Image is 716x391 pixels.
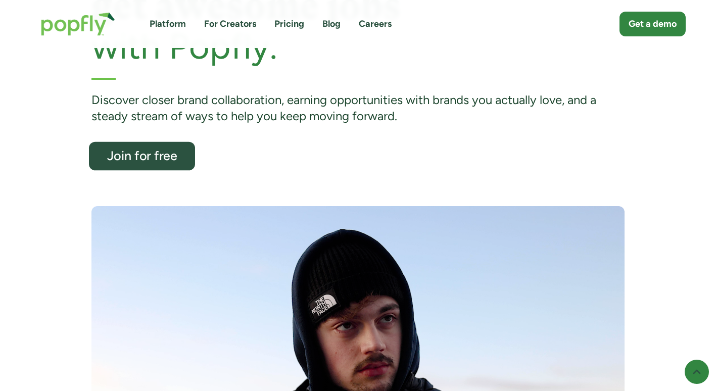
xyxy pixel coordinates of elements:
[274,18,304,30] a: Pricing
[619,12,686,36] a: Get a demo
[99,150,185,163] div: Join for free
[91,92,625,125] div: Discover closer brand collaboration, earning opportunities with brands you actually love, and a s...
[31,2,125,46] a: home
[359,18,392,30] a: Careers
[89,142,195,171] a: Join for free
[629,18,677,30] div: Get a demo
[150,18,186,30] a: Platform
[91,27,625,66] h2: with Popfly.
[204,18,256,30] a: For Creators
[322,18,341,30] a: Blog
